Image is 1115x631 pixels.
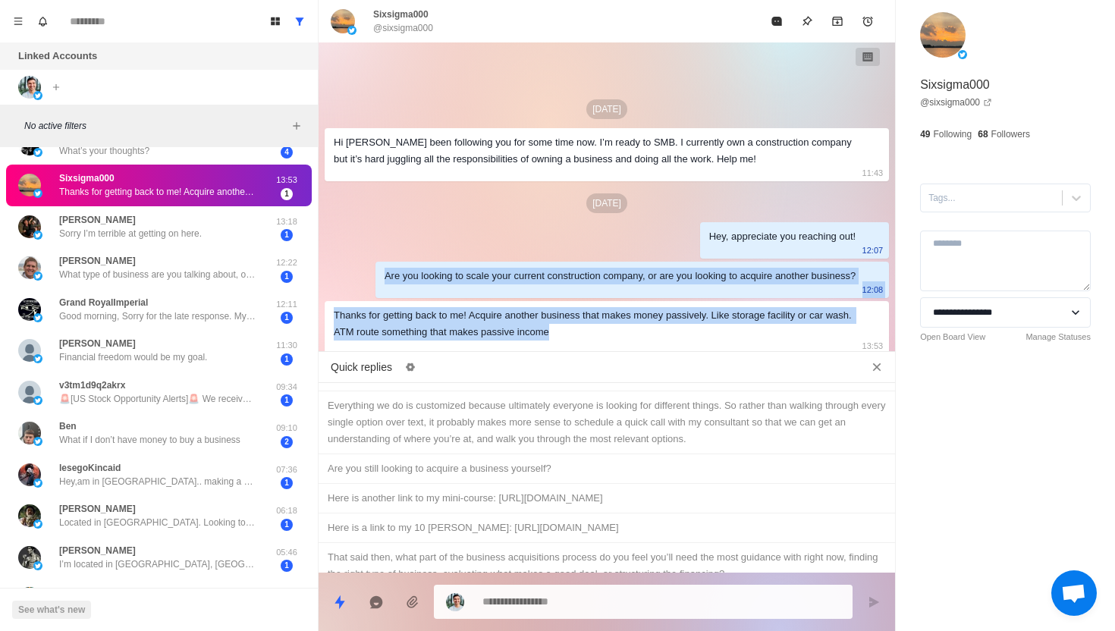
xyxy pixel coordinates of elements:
[862,242,884,259] p: 12:07
[446,593,464,611] img: picture
[18,174,41,196] img: picture
[281,394,293,407] span: 1
[347,26,356,35] img: picture
[33,148,42,157] img: picture
[920,12,966,58] img: picture
[59,309,256,323] p: Good morning, Sorry for the late response. My interest in starting a business is to be self suffi...
[18,339,41,362] img: picture
[268,298,306,311] p: 12:11
[18,76,41,99] img: picture
[862,281,884,298] p: 12:08
[18,504,41,527] img: picture
[328,549,886,582] div: That said then, what part of the business acquisitions process do you feel you’ll need the most g...
[59,502,136,516] p: [PERSON_NAME]
[30,9,55,33] button: Notifications
[268,463,306,476] p: 07:36
[18,422,41,444] img: picture
[59,185,256,199] p: Thanks for getting back to me! Acquire another business that makes money passively. Like storage ...
[281,436,293,448] span: 2
[281,188,293,200] span: 1
[328,397,886,447] div: Everything we do is customized because ultimately everyone is looking for different things. So ra...
[865,355,889,379] button: Close quick replies
[59,544,136,557] p: [PERSON_NAME]
[397,587,428,617] button: Add media
[59,392,256,406] p: 🚨[US Stock Opportunity Alerts]🚨 We receive daily alerts for 2-3 promising stocks and trading oppo...
[281,271,293,283] span: 1
[281,519,293,531] span: 1
[287,117,306,135] button: Add filters
[59,461,121,475] p: lesegoKincaid
[33,91,42,100] img: picture
[586,193,627,213] p: [DATE]
[59,171,115,185] p: Sixsigma000
[859,587,889,617] button: Send message
[12,601,91,619] button: See what's new
[268,215,306,228] p: 13:18
[361,587,391,617] button: Reply with AI
[1025,331,1091,344] a: Manage Statuses
[33,189,42,198] img: picture
[281,560,293,572] span: 1
[334,134,856,168] div: Hi [PERSON_NAME] been following you for some time now. I’m ready to SMB. I currently own a constr...
[59,433,240,447] p: What if I don’t have money to buy a business
[268,381,306,394] p: 09:34
[268,256,306,269] p: 12:22
[920,331,985,344] a: Open Board View
[33,561,42,570] img: picture
[263,9,287,33] button: Board View
[18,49,97,64] p: Linked Accounts
[586,99,627,119] p: [DATE]
[18,298,41,321] img: picture
[33,437,42,446] img: picture
[373,21,433,35] p: @sixsigma000
[18,546,41,569] img: picture
[398,355,422,379] button: Edit quick replies
[18,463,41,486] img: picture
[33,396,42,405] img: picture
[862,337,884,354] p: 13:53
[33,313,42,322] img: picture
[268,504,306,517] p: 06:18
[33,354,42,363] img: picture
[862,165,884,181] p: 11:43
[1051,570,1097,616] div: Open chat
[328,520,886,536] div: Here is a link to my 10 [PERSON_NAME]: [URL][DOMAIN_NAME]
[328,460,886,477] div: Are you still looking to acquire a business yourself?
[59,350,207,364] p: Financial freedom would be my goal.
[991,127,1030,141] p: Followers
[920,76,990,94] p: Sixsigma000
[281,312,293,324] span: 1
[268,546,306,559] p: 05:46
[59,144,149,158] p: What’s your thoughts?
[281,353,293,366] span: 1
[822,6,853,36] button: Archive
[33,520,42,529] img: picture
[18,256,41,279] img: picture
[281,146,293,159] span: 4
[47,78,65,96] button: Add account
[59,296,148,309] p: Grand RoyalImperial
[59,585,136,598] p: [PERSON_NAME]
[59,268,256,281] p: What type of business are you talking about, one that does only $250k in revenue?
[334,307,856,341] div: Thanks for getting back to me! Acquire another business that makes money passively. Like storage ...
[59,227,202,240] p: Sorry I’m terrible at getting on here.
[920,96,992,109] a: @sixsigma000
[287,9,312,33] button: Show all conversations
[59,557,256,571] p: I’m located in [GEOGRAPHIC_DATA], [GEOGRAPHIC_DATA]. The attraction of finding and owning good, s...
[268,174,306,187] p: 13:53
[331,359,392,375] p: Quick replies
[281,477,293,489] span: 1
[792,6,822,36] button: Pin
[18,381,41,403] img: picture
[709,228,856,245] div: Hey, appreciate you reaching out!
[268,339,306,352] p: 11:30
[281,229,293,241] span: 1
[59,419,77,433] p: Ben
[6,9,30,33] button: Menu
[934,127,972,141] p: Following
[920,127,930,141] p: 49
[853,6,883,36] button: Add reminder
[762,6,792,36] button: Mark as read
[59,254,136,268] p: [PERSON_NAME]
[958,50,967,59] img: picture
